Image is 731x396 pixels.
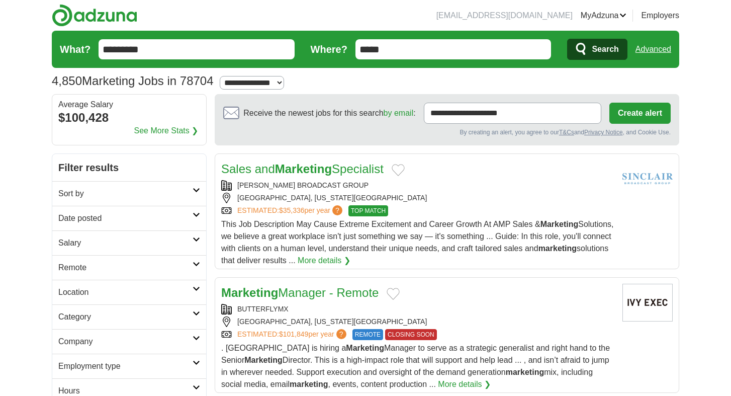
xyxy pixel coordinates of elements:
[237,329,348,340] a: ESTIMATED:$101,849per year?
[58,262,193,274] h2: Remote
[385,329,437,340] span: CLOSING SOON
[298,255,350,267] a: More details ❯
[622,284,673,322] img: Company logo
[581,10,627,22] a: MyAdzuna
[352,329,383,340] span: REMOTE
[506,368,544,376] strong: marketing
[244,356,283,364] strong: Marketing
[52,4,137,27] img: Adzuna logo
[52,255,206,280] a: Remote
[221,286,379,299] a: MarketingManager - Remote
[275,162,332,176] strong: Marketing
[58,101,200,109] div: Average Salary
[134,125,199,137] a: See More Stats ❯
[387,288,400,300] button: Add to favorite jobs
[60,42,90,57] label: What?
[438,378,491,390] a: More details ❯
[58,237,193,249] h2: Salary
[221,193,614,203] div: [GEOGRAPHIC_DATA], [US_STATE][GEOGRAPHIC_DATA]
[567,39,627,60] button: Search
[58,311,193,323] h2: Category
[52,154,206,181] h2: Filter results
[221,304,614,314] div: BUTTERFLYMX
[52,230,206,255] a: Salary
[237,181,369,189] a: [PERSON_NAME] BROADCAST GROUP
[346,344,384,352] strong: Marketing
[52,304,206,329] a: Category
[58,360,193,372] h2: Employment type
[436,10,573,22] li: [EMAIL_ADDRESS][DOMAIN_NAME]
[221,220,613,265] span: This Job Description May Cause Extreme Excitement and Career Growth At AMP Sales & Solutions, we ...
[592,39,618,59] span: Search
[237,205,344,216] a: ESTIMATED:$35,336per year?
[58,336,193,348] h2: Company
[52,74,214,88] h1: Marketing Jobs in 78704
[336,329,346,339] span: ?
[279,206,305,214] span: $35,336
[290,380,328,388] strong: marketing
[332,205,342,215] span: ?
[52,354,206,378] a: Employment type
[538,244,577,253] strong: marketing
[221,316,614,327] div: [GEOGRAPHIC_DATA], [US_STATE][GEOGRAPHIC_DATA]
[622,160,673,198] img: Sinclair Broadcast Group logo
[311,42,347,57] label: Where?
[609,103,671,124] button: Create alert
[58,212,193,224] h2: Date posted
[641,10,679,22] a: Employers
[221,162,384,176] a: Sales andMarketingSpecialist
[58,109,200,127] div: $100,428
[221,344,610,388] span: . [GEOGRAPHIC_DATA] is hiring a Manager to serve as a strategic generalist and right hand to the ...
[348,205,388,216] span: TOP MATCH
[52,329,206,354] a: Company
[221,286,278,299] strong: Marketing
[540,220,579,228] strong: Marketing
[58,286,193,298] h2: Location
[279,330,308,338] span: $101,849
[52,72,82,90] span: 4,850
[384,109,414,117] a: by email
[559,129,574,136] a: T&Cs
[223,128,671,137] div: By creating an alert, you agree to our and , and Cookie Use.
[58,188,193,200] h2: Sort by
[584,129,623,136] a: Privacy Notice
[392,164,405,176] button: Add to favorite jobs
[52,280,206,304] a: Location
[52,206,206,230] a: Date posted
[635,39,671,59] a: Advanced
[243,107,415,119] span: Receive the newest jobs for this search :
[52,181,206,206] a: Sort by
